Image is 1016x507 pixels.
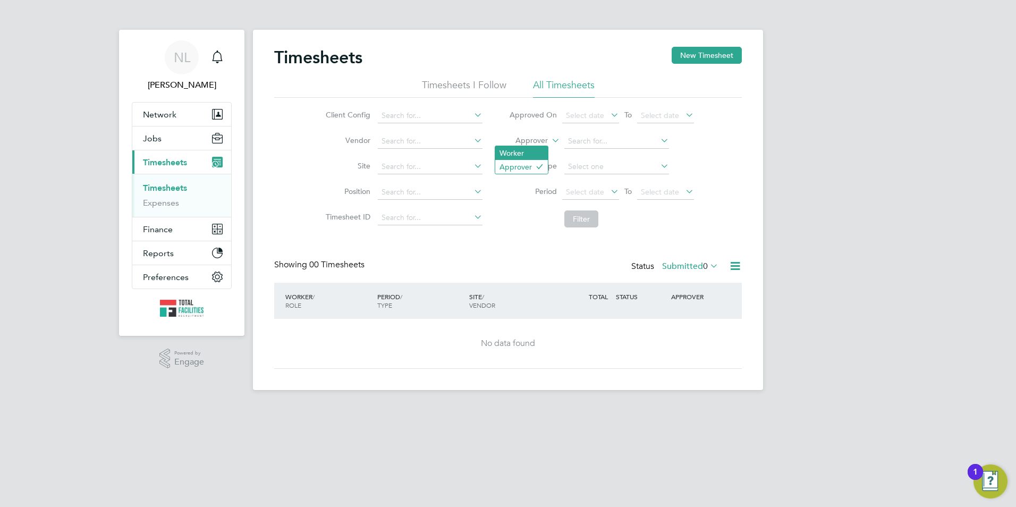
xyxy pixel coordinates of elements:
button: Timesheets [132,150,231,174]
label: Timesheet ID [323,212,370,222]
a: Go to home page [132,300,232,317]
span: Preferences [143,272,189,282]
input: Search for... [378,210,482,225]
label: Position [323,187,370,196]
button: New Timesheet [672,47,742,64]
div: Timesheets [132,174,231,217]
div: PERIOD [375,287,467,315]
span: Select date [641,111,679,120]
span: TOTAL [589,292,608,301]
div: SITE [467,287,558,315]
label: Approved On [509,110,557,120]
div: No data found [285,338,731,349]
div: 1 [973,472,978,486]
img: tfrecruitment-logo-retina.png [160,300,204,317]
div: APPROVER [668,287,724,306]
div: STATUS [613,287,668,306]
button: Filter [564,210,598,227]
label: Period [509,187,557,196]
label: Client Config [323,110,370,120]
input: Select one [564,159,669,174]
span: Finance [143,224,173,234]
span: Powered by [174,349,204,358]
button: Reports [132,241,231,265]
span: To [621,184,635,198]
span: Network [143,109,176,120]
button: Preferences [132,265,231,289]
span: ROLE [285,301,301,309]
span: 0 [703,261,708,272]
input: Search for... [378,185,482,200]
label: Vendor [323,136,370,145]
a: Powered byEngage [159,349,205,369]
button: Network [132,103,231,126]
button: Jobs [132,126,231,150]
span: Engage [174,358,204,367]
span: / [312,292,315,301]
a: Timesheets [143,183,187,193]
li: Worker [495,146,548,160]
div: WORKER [283,287,375,315]
label: Approver [500,136,548,146]
div: Showing [274,259,367,271]
li: Timesheets I Follow [422,79,506,98]
button: Open Resource Center, 1 new notification [973,464,1007,498]
input: Search for... [378,108,482,123]
span: Select date [566,111,604,120]
h2: Timesheets [274,47,362,68]
span: TYPE [377,301,392,309]
nav: Main navigation [119,30,244,336]
span: Select date [566,187,604,197]
span: / [482,292,484,301]
label: Submitted [662,261,718,272]
li: All Timesheets [533,79,595,98]
button: Finance [132,217,231,241]
span: / [400,292,402,301]
input: Search for... [378,159,482,174]
span: Select date [641,187,679,197]
input: Search for... [564,134,669,149]
span: 00 Timesheets [309,259,365,270]
span: Timesheets [143,157,187,167]
label: Site [323,161,370,171]
li: Approver [495,160,548,174]
div: Status [631,259,721,274]
span: Reports [143,248,174,258]
span: VENDOR [469,301,495,309]
span: Nicola Lawrence [132,79,232,91]
a: NL[PERSON_NAME] [132,40,232,91]
input: Search for... [378,134,482,149]
span: To [621,108,635,122]
span: Jobs [143,133,162,143]
a: Expenses [143,198,179,208]
span: NL [174,50,190,64]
